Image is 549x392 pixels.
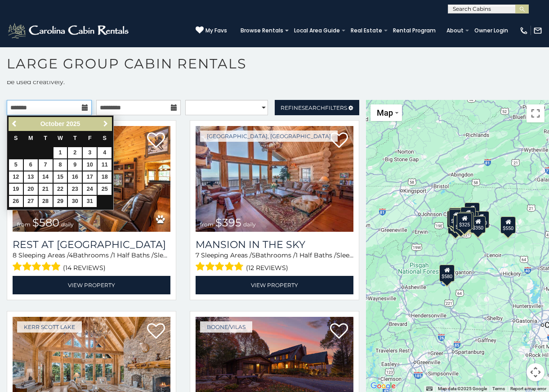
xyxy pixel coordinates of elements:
a: Report a map error [510,386,546,391]
a: Real Estate [346,24,387,37]
a: 24 [83,184,97,195]
a: 9 [68,159,82,171]
a: Rental Program [388,24,440,37]
span: from [200,221,214,228]
img: phone-regular-white.png [519,26,528,35]
a: Open this area in Google Maps (opens a new window) [368,380,398,392]
span: Tuesday [44,135,47,141]
a: Mansion In The Sky from $395 daily [196,126,353,232]
a: Rest at [GEOGRAPHIC_DATA] [13,239,170,251]
a: Previous [9,118,21,130]
span: Thursday [73,135,77,141]
div: $350 [470,216,486,233]
span: daily [61,221,74,228]
a: 25 [98,184,112,195]
div: $325 [457,212,472,230]
img: Google [368,380,398,392]
a: Add to favorites [147,322,165,341]
a: 16 [68,171,82,183]
a: Next [100,118,111,130]
a: 21 [39,184,53,195]
div: Sleeping Areas / Bathrooms / Sleeps: [13,251,170,274]
span: Search [302,104,325,111]
a: 19 [9,184,23,195]
a: 30 [68,196,82,207]
span: Next [102,120,109,127]
a: Boone/Vilas [200,321,252,333]
button: Change map style [370,104,402,121]
a: [GEOGRAPHIC_DATA], [GEOGRAPHIC_DATA] [200,131,338,142]
a: Kerr Scott Lake [17,321,82,333]
a: 8 [54,159,67,171]
a: Add to favorites [147,131,165,150]
div: $395 [448,209,464,226]
span: Wednesday [58,135,63,141]
div: $930 [473,211,489,228]
span: $580 [32,216,59,229]
span: 7 [196,251,199,259]
a: 18 [98,171,112,183]
span: Sunday [14,135,18,141]
span: Refine Filters [281,104,347,111]
a: 17 [83,171,97,183]
span: 8 [13,251,17,259]
span: (14 reviews) [63,262,106,274]
a: RefineSearchFilters [275,100,360,115]
a: Terms (opens in new tab) [492,386,505,391]
span: (12 reviews) [246,262,288,274]
button: Map camera controls [527,363,545,381]
a: 15 [54,171,67,183]
span: from [17,221,31,228]
img: mail-regular-white.png [533,26,542,35]
a: View Property [13,276,170,294]
div: $325 [449,207,464,224]
a: 27 [24,196,38,207]
a: Browse Rentals [236,24,288,37]
span: My Favs [205,27,227,35]
a: 13 [24,171,38,183]
a: Add to favorites [330,131,348,150]
a: Local Area Guide [290,24,344,37]
a: 31 [83,196,97,207]
span: Previous [11,120,18,127]
img: White-1-2.png [7,22,131,40]
a: My Favs [196,26,227,35]
a: Owner Login [470,24,513,37]
a: 1 [54,147,67,158]
a: 12 [9,171,23,183]
h3: Rest at Mountain Crest [13,239,170,251]
div: $550 [500,216,516,233]
a: 6 [24,159,38,171]
a: 22 [54,184,67,195]
span: 5 [252,251,255,259]
span: October [40,120,65,127]
span: daily [243,221,256,228]
span: 4 [69,251,73,259]
button: Keyboard shortcuts [426,386,433,392]
a: 7 [39,159,53,171]
a: 26 [9,196,23,207]
span: Map data ©2025 Google [438,386,487,391]
a: 2 [68,147,82,158]
a: 14 [39,171,53,183]
a: Mansion In The Sky [196,239,353,251]
a: 29 [54,196,67,207]
button: Toggle fullscreen view [527,104,545,122]
div: $355 [448,216,463,234]
div: $395 [458,212,473,229]
img: Mansion In The Sky [196,126,353,232]
a: 3 [83,147,97,158]
div: $310 [449,207,464,225]
a: 20 [24,184,38,195]
a: 11 [98,159,112,171]
div: $650 [446,210,462,227]
span: $395 [215,216,241,229]
div: $375 [453,215,469,232]
span: 1 Half Baths / [113,251,154,259]
a: 4 [98,147,112,158]
a: 10 [83,159,97,171]
a: 23 [68,184,82,195]
div: $565 [460,207,476,224]
a: View Property [196,276,353,294]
